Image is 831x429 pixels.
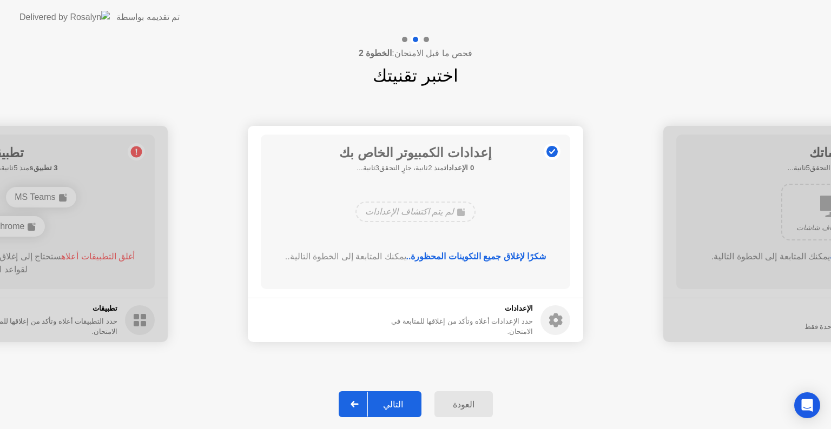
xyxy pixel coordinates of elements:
[19,11,110,23] img: Delivered by Rosalyn
[355,202,475,222] div: لم يتم اكتشاف الإعدادات
[438,399,490,410] div: العودة
[434,391,493,417] button: العودة
[406,252,546,261] b: شكرًا لإغلاق جميع التكوينات المحظورة..
[369,316,533,337] div: حدد الإعدادات أعلاه وتأكد من إغلاقها للمتابعة في الامتحان.
[359,47,472,60] h4: فحص ما قبل الامتحان:
[373,63,458,89] h1: اختبر تقنيتك
[339,143,492,163] h1: إعدادات الكمبيوتر الخاص بك
[359,49,392,58] b: الخطوة 2
[368,399,418,410] div: التالي
[794,392,820,418] div: Open Intercom Messenger
[116,11,180,24] div: تم تقديمه بواسطة
[339,391,421,417] button: التالي
[369,303,533,314] h5: الإعدادات
[276,250,555,263] div: يمكنك المتابعة إلى الخطوة التالية..
[339,163,492,173] h5: منذ 2ثانية، جارٍ التحقق3ثانية...
[444,164,474,172] b: 0 الإعدادات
